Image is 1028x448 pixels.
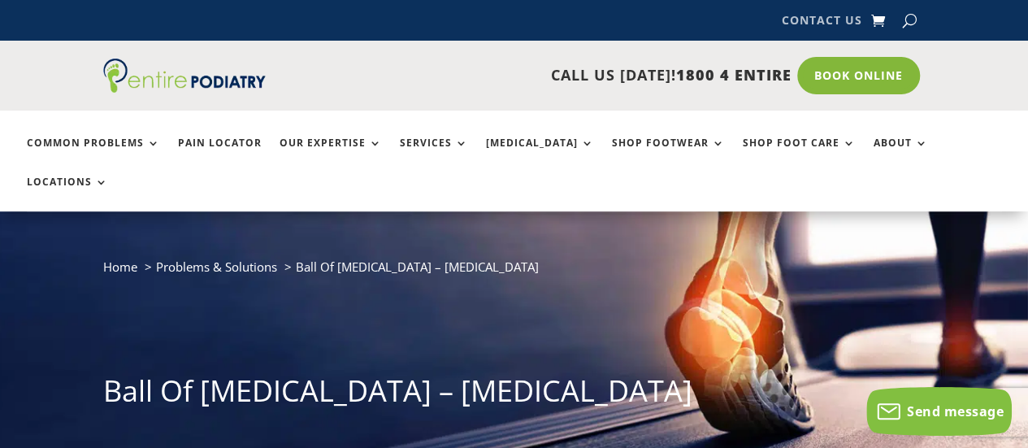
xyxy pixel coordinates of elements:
a: Home [103,259,137,275]
a: Entire Podiatry [103,80,266,96]
a: Services [400,137,468,172]
a: About [874,137,928,172]
span: Send message [907,402,1004,420]
a: Our Expertise [280,137,382,172]
p: CALL US [DATE]! [288,65,792,86]
a: Common Problems [27,137,160,172]
a: Locations [27,176,108,211]
a: Shop Foot Care [743,137,856,172]
h1: Ball Of [MEDICAL_DATA] – [MEDICAL_DATA] [103,371,926,420]
span: Ball Of [MEDICAL_DATA] – [MEDICAL_DATA] [296,259,539,275]
a: Book Online [797,57,920,94]
a: Shop Footwear [612,137,725,172]
a: [MEDICAL_DATA] [486,137,594,172]
a: Problems & Solutions [156,259,277,275]
span: 1800 4 ENTIRE [676,65,792,85]
a: Contact Us [781,15,861,33]
nav: breadcrumb [103,256,926,289]
a: Pain Locator [178,137,262,172]
button: Send message [866,387,1012,436]
img: logo (1) [103,59,266,93]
